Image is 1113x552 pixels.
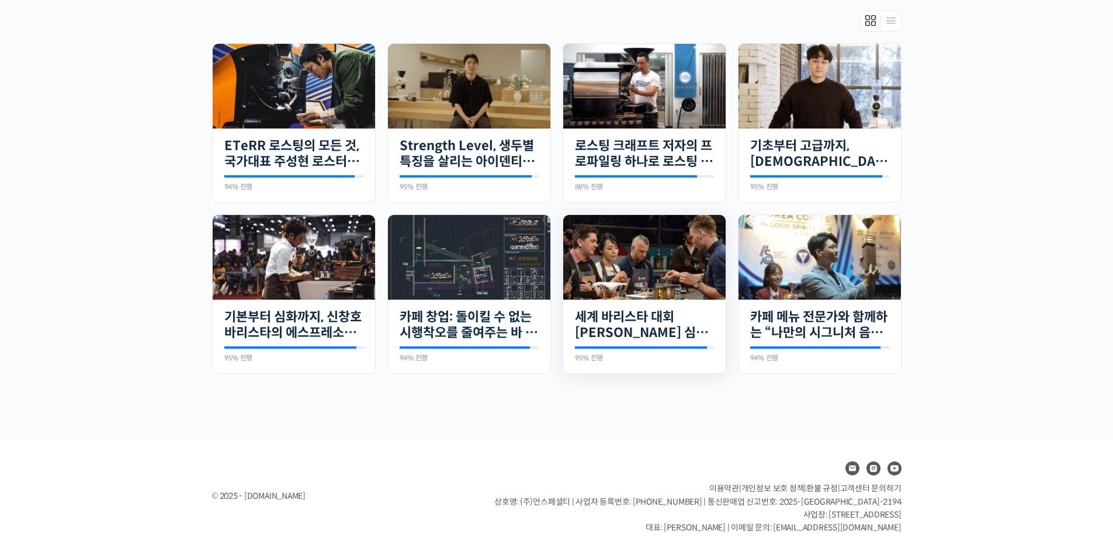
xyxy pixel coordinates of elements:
[400,355,539,362] div: 94% 진행
[4,370,77,400] a: 홈
[709,483,739,494] a: 이용약관
[212,488,466,504] div: © 2025 - [DOMAIN_NAME]
[750,138,889,170] a: 기초부터 고급까지, [DEMOGRAPHIC_DATA] 국가대표 [PERSON_NAME] 바리[PERSON_NAME]의 브루잉 클래스
[224,138,363,170] a: ETeRR 로스팅의 모든 것, 국가대표 주성현 로스터의 심화 클래스
[494,482,901,534] p: | | | 상호명: (주)언스페셜티 | 사업자 등록번호: [PHONE_NUMBER] | 통신판매업 신고번호: 2025-[GEOGRAPHIC_DATA]-2194 사업장: [ST...
[400,138,539,170] a: Strength Level, 생두별 특징을 살리는 아이덴티티 커피랩 [PERSON_NAME] [PERSON_NAME]의 로스팅 클래스
[750,355,889,362] div: 94% 진행
[400,309,539,341] a: 카페 창업: 돌이킬 수 없는 시행착오를 줄여주는 바 설계 노하우
[224,355,363,362] div: 95% 진행
[575,309,714,341] a: 세계 바리스타 대회 [PERSON_NAME] 심사위원의 커피 센서리 스킬 기초
[151,370,224,400] a: 설정
[77,370,151,400] a: 대화
[750,183,889,190] div: 95% 진행
[741,483,805,494] a: 개인정보 보호 정책
[750,309,889,341] a: 카페 메뉴 전문가와 함께하는 “나만의 시그니처 음료” 만들기
[224,309,363,341] a: 기본부터 심화까지, 신창호 바리스타의 에스프레소 AtoZ
[840,483,902,494] span: 고객센터 문의하기
[860,11,902,32] div: Members directory secondary navigation
[806,483,838,494] a: 환불 규정
[575,355,714,362] div: 95% 진행
[224,183,363,190] div: 94% 진행
[37,388,44,397] span: 홈
[107,388,121,398] span: 대화
[400,183,539,190] div: 95% 진행
[575,183,714,190] div: 88% 진행
[181,388,195,397] span: 설정
[575,138,714,170] a: 로스팅 크래프트 저자의 프로파일링 하나로 로스팅 마스터하기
